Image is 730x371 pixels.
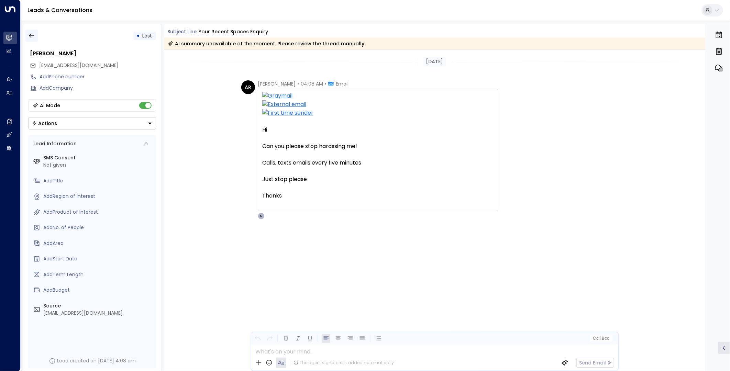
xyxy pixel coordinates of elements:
div: S [258,213,265,220]
div: • [137,30,140,42]
div: Lead Information [31,140,77,147]
div: AddTerm Length [44,271,153,278]
div: AddPhone number [40,73,156,80]
div: Actions [32,120,57,126]
span: • [325,80,327,87]
div: Can you please stop harassing me! [262,142,494,150]
div: AddStart Date [44,255,153,262]
div: AddProduct of Interest [44,209,153,216]
div: Calls, texts emails every five minutes [262,159,494,167]
div: AI summary unavailable at the moment. Please review the thread manually. [168,40,366,47]
div: AddCompany [40,85,156,92]
div: Button group with a nested menu [28,117,156,130]
div: Hi [262,126,494,200]
div: AddTitle [44,177,153,184]
button: Redo [265,334,274,343]
div: AddBudget [44,286,153,294]
div: [DATE] [423,57,446,67]
a: Leads & Conversations [27,6,92,14]
span: [EMAIL_ADDRESS][DOMAIN_NAME] [40,62,119,69]
button: Actions [28,117,156,130]
div: Thanks [262,192,494,200]
div: Your recent Spaces enquiry [199,28,268,35]
span: ukpepper1@gmail.com [40,62,119,69]
div: Just stop please [262,175,494,183]
img: Graymail [262,92,494,100]
label: Source [44,302,153,310]
span: [PERSON_NAME] [258,80,296,87]
span: Subject Line: [168,28,198,35]
div: AddArea [44,240,153,247]
div: AR [241,80,255,94]
span: Lost [143,32,152,39]
div: AddNo. of People [44,224,153,231]
span: • [297,80,299,87]
div: [PERSON_NAME] [30,49,156,58]
div: Not given [44,161,153,169]
span: Cc Bcc [593,336,609,341]
div: AI Mode [40,102,60,109]
label: SMS Consent [44,154,153,161]
div: The agent signature is added automatically [294,360,394,366]
div: [EMAIL_ADDRESS][DOMAIN_NAME] [44,310,153,317]
img: First time sender [262,109,494,117]
img: External email [262,100,494,109]
div: AddRegion of Interest [44,193,153,200]
button: Cc|Bcc [590,335,612,342]
span: | [599,336,601,341]
button: Undo [253,334,262,343]
span: 04:08 AM [301,80,323,87]
div: Lead created on [DATE] 4:08 am [57,357,136,364]
span: Email [336,80,349,87]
